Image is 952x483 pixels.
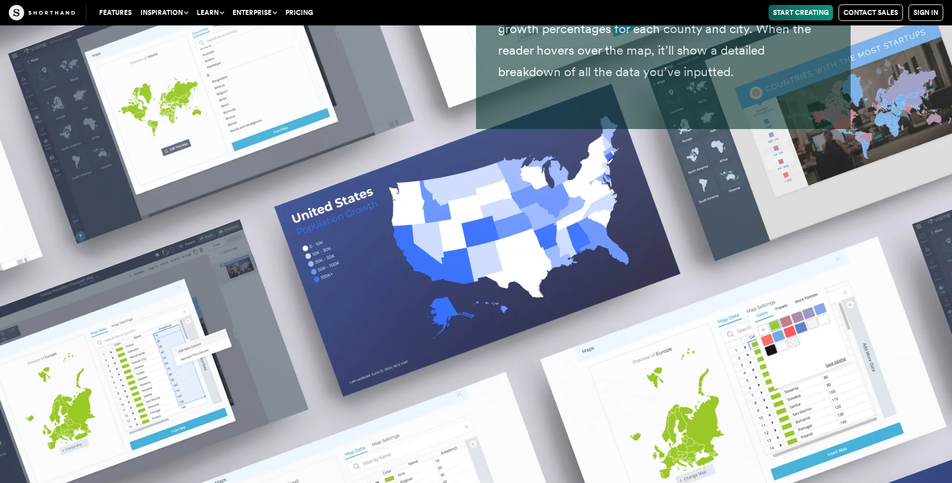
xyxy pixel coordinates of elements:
a: Sign in [908,4,943,21]
a: Pricing [281,5,317,20]
button: Inspiration [136,5,192,20]
a: Contact Sales [839,4,903,21]
a: Start Creating [769,5,833,20]
a: Features [95,5,136,20]
img: The Craft [9,5,75,20]
button: Learn [192,5,228,20]
button: Enterprise [228,5,281,20]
